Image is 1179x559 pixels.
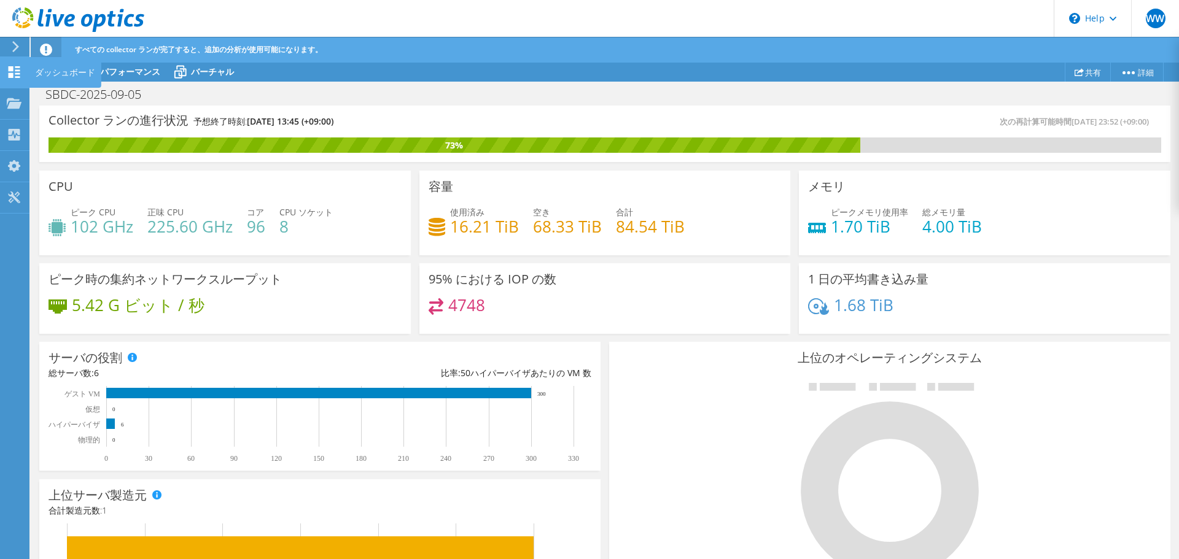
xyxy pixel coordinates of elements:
[49,504,591,517] h4: 合計製造元数:
[147,220,233,233] h4: 225.60 GHz
[29,57,101,88] div: ダッシュボード
[831,220,908,233] h4: 1.70 TiB
[1000,116,1155,127] span: 次の再計算可能時間
[145,454,152,463] text: 30
[1110,63,1164,82] a: 詳細
[279,220,333,233] h4: 8
[616,206,633,218] span: 合計
[78,436,100,444] text: 物理的
[247,115,333,127] span: [DATE] 13:45 (+09:00)
[102,504,107,516] span: 1
[71,220,133,233] h4: 102 GHz
[94,367,99,379] span: 6
[49,366,320,380] div: 総サーバ数:
[271,454,282,463] text: 120
[48,420,100,429] text: ハイパーバイザ
[429,180,453,193] h3: 容量
[49,488,147,502] h3: 上位サーバ製造元
[121,422,124,428] text: 6
[49,139,860,152] div: 73%
[230,454,238,463] text: 90
[191,66,234,77] span: バーチャル
[448,298,485,312] h4: 4748
[537,391,546,397] text: 300
[834,298,893,312] h4: 1.68 TiB
[71,206,115,218] span: ピーク CPU
[450,220,519,233] h4: 16.21 TiB
[450,206,484,218] span: 使用済み
[618,351,1161,364] h3: 上位のオペレーティングシステム
[1069,13,1080,24] svg: \n
[100,66,160,77] span: パフォーマンス
[526,454,537,463] text: 300
[533,206,550,218] span: 空き
[533,220,602,233] h4: 68.33 TiB
[72,298,204,312] h4: 5.42 G ビット / 秒
[808,272,928,286] h3: 1 日の平均書き込み量
[104,454,108,463] text: 0
[187,454,195,463] text: 60
[247,220,265,233] h4: 96
[85,405,100,414] text: 仮想
[40,88,160,101] h1: SBDC-2025-09-05
[568,454,579,463] text: 330
[398,454,409,463] text: 210
[75,44,322,55] span: すべての collector ランが完了すると、追加の分析が使用可能になります。
[922,206,965,218] span: 総メモリ量
[279,206,333,218] span: CPU ソケット
[461,367,470,379] span: 50
[49,272,282,286] h3: ピーク時の集約ネットワークスループット
[313,454,324,463] text: 150
[616,220,685,233] h4: 84.54 TiB
[356,454,367,463] text: 180
[147,206,184,218] span: 正味 CPU
[112,406,115,412] text: 0
[320,366,591,380] div: 比率: ハイパーバイザあたりの VM 数
[49,180,73,193] h3: CPU
[64,390,101,398] text: ゲスト VM
[193,115,333,128] h4: 予想終了時刻:
[483,454,494,463] text: 270
[922,220,982,233] h4: 4.00 TiB
[49,351,122,364] h3: サーバの役割
[831,206,908,218] span: ピークメモリ使用率
[112,437,115,443] text: 0
[440,454,451,463] text: 240
[1072,116,1149,127] span: [DATE] 23:52 (+09:00)
[1146,9,1165,28] span: WW
[808,180,845,193] h3: メモリ
[429,272,556,286] h3: 95% における IOP の数
[1065,63,1111,82] a: 共有
[247,206,264,218] span: コア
